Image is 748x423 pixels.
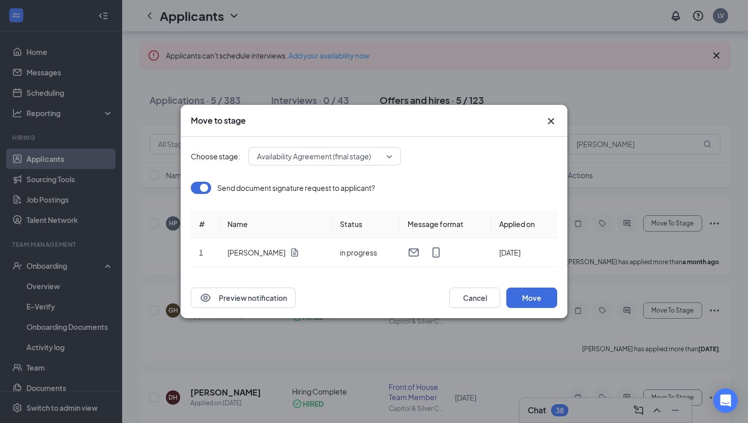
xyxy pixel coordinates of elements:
svg: Email [408,246,420,259]
svg: Cross [545,115,557,127]
span: Choose stage: [191,151,240,162]
h3: Move to stage [191,115,246,126]
svg: MobileSms [430,246,442,259]
th: Applied on [491,210,557,238]
p: [PERSON_NAME] [227,247,285,258]
th: Status [332,210,399,238]
div: Open Intercom Messenger [713,388,738,413]
button: Close [545,115,557,127]
p: Send document signature request to applicant? [217,183,375,193]
div: Loading offer data. [191,182,557,267]
button: Cancel [449,288,500,308]
th: # [191,210,219,238]
th: Name [219,210,332,238]
th: Message format [399,210,491,238]
svg: Eye [199,292,212,304]
button: Move [506,288,557,308]
td: [DATE] [491,238,557,267]
td: in progress [332,238,399,267]
span: Availability Agreement (final stage) [257,149,371,164]
button: EyePreview notification [191,288,296,308]
svg: Document [290,247,300,258]
span: 1 [199,248,203,257]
